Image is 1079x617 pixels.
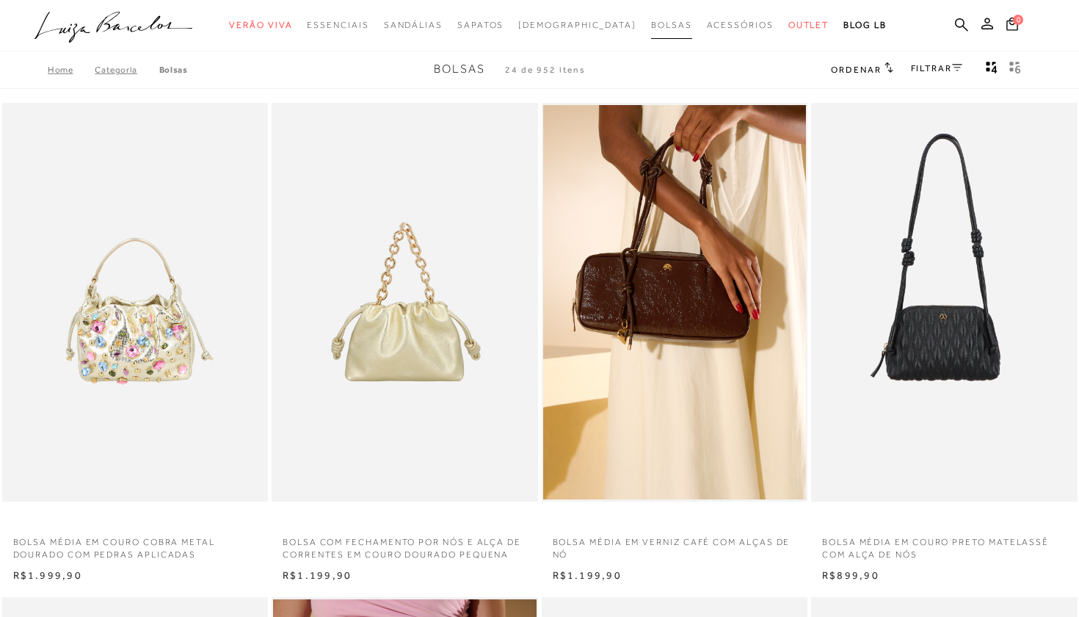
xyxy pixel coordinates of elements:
a: Bolsas [159,65,188,75]
a: categoryNavScreenReaderText [307,12,368,39]
a: categoryNavScreenReaderText [457,12,504,39]
button: gridText6Desc [1005,60,1025,79]
a: categoryNavScreenReaderText [229,12,292,39]
span: Bolsas [651,20,692,30]
img: BOLSA COM FECHAMENTO POR NÓS E ALÇA DE CORRENTES EM COURO DOURADO PEQUENA [273,105,537,500]
span: Sapatos [457,20,504,30]
a: BOLSA COM FECHAMENTO POR NÓS E ALÇA DE CORRENTES EM COURO DOURADO PEQUENA BOLSA COM FECHAMENTO PO... [273,105,537,500]
a: BOLSA COM FECHAMENTO POR NÓS E ALÇA DE CORRENTES EM COURO DOURADO PEQUENA [272,527,538,561]
button: 0 [1002,16,1022,36]
a: Home [48,65,95,75]
span: R$899,90 [822,569,879,581]
span: R$1.999,90 [13,569,82,581]
a: categoryNavScreenReaderText [651,12,692,39]
a: BOLSA MÉDIA EM COURO COBRA METAL DOURADO COM PEDRAS APLICADAS [2,527,269,561]
a: FILTRAR [911,63,962,73]
span: Acessórios [707,20,774,30]
span: 24 de 952 itens [505,65,586,75]
span: R$1.199,90 [283,569,352,581]
a: noSubCategoriesText [518,12,636,39]
img: BOLSA MÉDIA EM VERNIZ CAFÉ COM ALÇAS DE NÓ [543,105,807,500]
a: BOLSA MÉDIA EM VERNIZ CAFÉ COM ALÇAS DE NÓ [542,527,808,561]
span: [DEMOGRAPHIC_DATA] [518,20,636,30]
a: BOLSA MÉDIA EM VERNIZ CAFÉ COM ALÇAS DE NÓ BOLSA MÉDIA EM VERNIZ CAFÉ COM ALÇAS DE NÓ [543,105,807,500]
span: Sandálias [384,20,443,30]
button: Mostrar 4 produtos por linha [981,60,1002,79]
a: categoryNavScreenReaderText [384,12,443,39]
a: BOLSA MÉDIA EM COURO COBRA METAL DOURADO COM PEDRAS APLICADAS BOLSA MÉDIA EM COURO COBRA METAL DO... [4,105,267,500]
a: categoryNavScreenReaderText [707,12,774,39]
span: Verão Viva [229,20,292,30]
img: BOLSA MÉDIA EM COURO COBRA METAL DOURADO COM PEDRAS APLICADAS [4,105,267,500]
img: BOLSA MÉDIA EM COURO PRETO MATELASSÊ COM ALÇA DE NÓS [813,105,1076,500]
a: Categoria [95,65,159,75]
span: R$1.199,90 [553,569,622,581]
span: BLOG LB [843,20,886,30]
span: Outlet [788,20,829,30]
a: categoryNavScreenReaderText [788,12,829,39]
span: Ordenar [831,65,881,75]
span: Bolsas [434,62,485,76]
span: Essenciais [307,20,368,30]
a: BOLSA MÉDIA EM COURO PRETO MATELASSÊ COM ALÇA DE NÓS BOLSA MÉDIA EM COURO PRETO MATELASSÊ COM ALÇ... [813,105,1076,500]
span: 0 [1013,15,1023,25]
a: BOLSA MÉDIA EM COURO PRETO MATELASSÊ COM ALÇA DE NÓS [811,527,1078,561]
a: BLOG LB [843,12,886,39]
